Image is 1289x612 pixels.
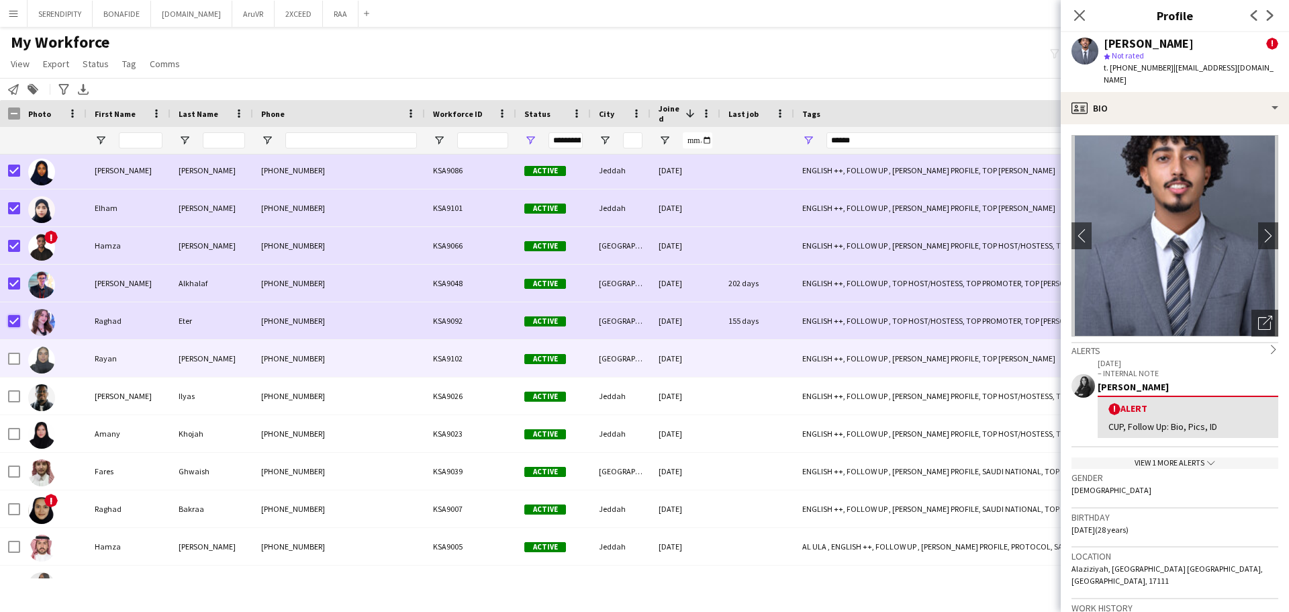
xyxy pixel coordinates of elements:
[425,189,516,226] div: KSA9101
[720,265,794,302] div: 202 days
[171,378,253,414] div: Ilyas
[28,1,93,27] button: SERENDIPITY
[95,134,107,146] button: Open Filter Menu
[275,1,323,27] button: 2XCEED
[1071,457,1278,469] div: View 1 more alerts
[1104,62,1274,85] span: | [EMAIL_ADDRESS][DOMAIN_NAME]
[28,422,55,449] img: Amany Khojah
[117,55,142,73] a: Tag
[794,189,1234,226] div: ENGLISH ++, FOLLOW UP , [PERSON_NAME] PROFILE, TOP [PERSON_NAME]
[253,302,425,339] div: [PHONE_NUMBER]
[651,302,720,339] div: [DATE]
[457,132,508,148] input: Workforce ID Filter Input
[151,1,232,27] button: [DOMAIN_NAME]
[11,32,109,52] span: My Workforce
[591,152,651,189] div: Jeddah
[802,109,820,119] span: Tags
[794,415,1234,452] div: ENGLISH ++, FOLLOW UP , [PERSON_NAME] PROFILE, TOP HOST/HOSTESS, TOP PROMOTER, TOP [PERSON_NAME]
[1104,38,1194,50] div: [PERSON_NAME]
[28,159,55,185] img: Amjad Altaher
[253,227,425,264] div: [PHONE_NUMBER]
[425,490,516,527] div: KSA9007
[28,196,55,223] img: Elham Alaraj
[425,453,516,490] div: KSA9039
[794,302,1234,339] div: ENGLISH ++, FOLLOW UP , TOP HOST/HOSTESS, TOP PROMOTER, TOP [PERSON_NAME]
[87,189,171,226] div: Elham
[171,453,253,490] div: Ghwaish
[794,566,1234,603] div: ENGLISH ++, FOLLOW UP , [PERSON_NAME] PROFILE, TOP HOST/HOSTESS, TOP PROMOTER, TOP [PERSON_NAME]
[794,490,1234,527] div: ENGLISH ++, FOLLOW UP , [PERSON_NAME] PROFILE, SAUDI NATIONAL, TOP HOST/HOSTESS, TOP PROMOTER, TO...
[43,58,69,70] span: Export
[651,490,720,527] div: [DATE]
[1071,564,1263,586] span: Alaziziyah, [GEOGRAPHIC_DATA] [GEOGRAPHIC_DATA], [GEOGRAPHIC_DATA], 17111
[28,384,55,411] img: Ahmed Ilyas
[591,378,651,414] div: Jeddah
[1104,62,1174,73] span: t. [PHONE_NUMBER]
[591,340,651,377] div: [GEOGRAPHIC_DATA]
[1108,421,1268,433] div: CUP, Follow Up: Bio, Pics, ID
[1098,358,1278,368] p: [DATE]
[232,1,275,27] button: AruVR
[171,265,253,302] div: Alkhalaf
[28,460,55,486] img: Fares Ghwaish
[87,415,171,452] div: Amany
[659,103,680,124] span: Joined
[524,505,566,515] span: Active
[1071,342,1278,357] div: Alerts
[171,302,253,339] div: Eter
[285,132,417,148] input: Phone Filter Input
[524,429,566,439] span: Active
[253,490,425,527] div: [PHONE_NUMBER]
[623,132,642,148] input: City Filter Input
[425,302,516,339] div: KSA9092
[1061,92,1289,124] div: Bio
[253,415,425,452] div: [PHONE_NUMBER]
[171,152,253,189] div: [PERSON_NAME]
[591,490,651,527] div: Jeddah
[28,271,55,298] img: Nasser Alkhalaf
[28,109,51,119] span: Photo
[87,453,171,490] div: Fares
[171,340,253,377] div: [PERSON_NAME]
[83,58,109,70] span: Status
[524,542,566,552] span: Active
[253,528,425,565] div: [PHONE_NUMBER]
[171,528,253,565] div: [PERSON_NAME]
[253,340,425,377] div: [PHONE_NUMBER]
[253,189,425,226] div: [PHONE_NUMBER]
[591,227,651,264] div: [GEOGRAPHIC_DATA]
[651,453,720,490] div: [DATE]
[171,415,253,452] div: Khojah
[1108,403,1120,415] span: !
[659,134,671,146] button: Open Filter Menu
[651,152,720,189] div: [DATE]
[1061,7,1289,24] h3: Profile
[524,354,566,364] span: Active
[1071,485,1151,495] span: [DEMOGRAPHIC_DATA]
[794,227,1234,264] div: ENGLISH ++, FOLLOW UP , [PERSON_NAME] PROFILE, TOP HOST/HOSTESS, TOP [PERSON_NAME]
[794,340,1234,377] div: ENGLISH ++, FOLLOW UP , [PERSON_NAME] PROFILE, TOP [PERSON_NAME]
[77,55,114,73] a: Status
[1071,525,1129,535] span: [DATE] (28 years)
[179,134,191,146] button: Open Filter Menu
[87,227,171,264] div: Hamza
[75,81,91,97] app-action-btn: Export XLSX
[95,109,136,119] span: First Name
[122,58,136,70] span: Tag
[591,265,651,302] div: [GEOGRAPHIC_DATA]
[591,528,651,565] div: Jeddah
[651,378,720,414] div: [DATE]
[87,528,171,565] div: Hamza
[1071,550,1278,562] h3: Location
[524,467,566,477] span: Active
[720,302,794,339] div: 155 days
[1071,511,1278,523] h3: Birthday
[591,566,651,603] div: Jeddah
[171,189,253,226] div: [PERSON_NAME]
[28,234,55,261] img: Hamza Mohammad
[651,265,720,302] div: [DATE]
[425,566,516,603] div: KSA8995
[87,490,171,527] div: Raghad
[425,227,516,264] div: KSA9066
[253,566,425,603] div: [PHONE_NUMBER]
